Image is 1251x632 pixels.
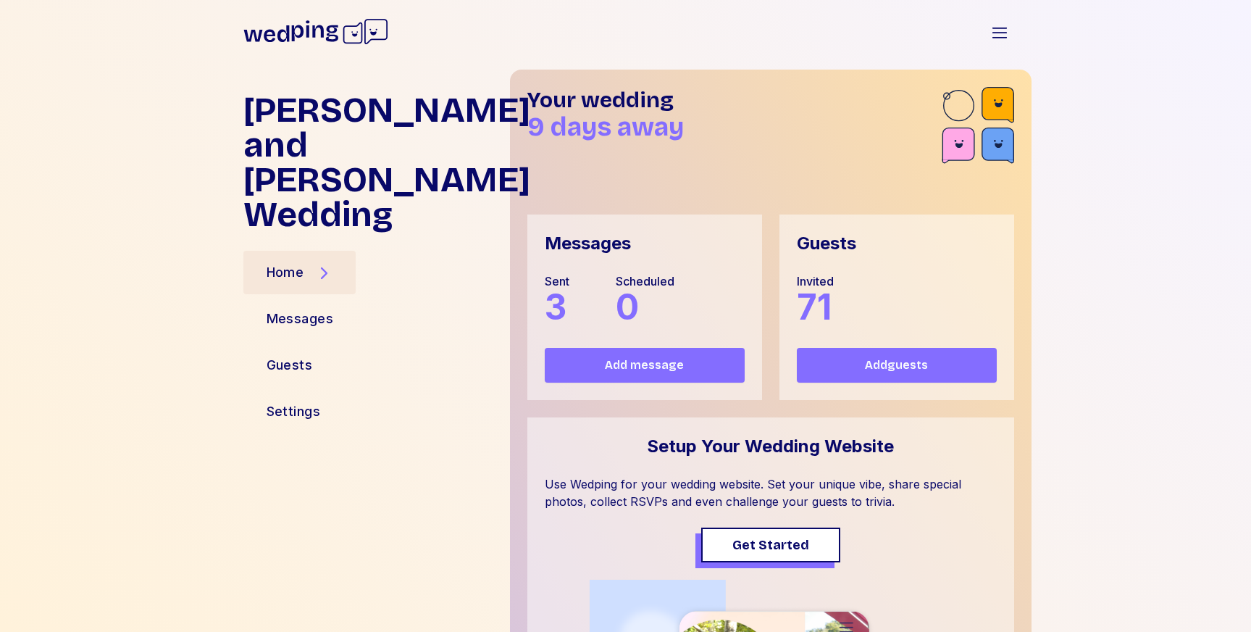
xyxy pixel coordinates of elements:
[267,355,313,375] div: Guests
[605,357,684,374] span: Add message
[647,435,894,458] div: Setup Your Wedding Website
[545,273,569,290] div: Sent
[797,348,997,383] button: Addguests
[797,232,856,255] div: Guests
[732,535,809,555] span: Get Started
[527,87,942,113] h1: Your wedding
[527,112,684,143] span: 9 days away
[942,87,1014,168] img: guest-accent-br.svg
[267,402,321,422] div: Settings
[616,286,639,328] span: 0
[545,475,997,510] div: Use Wedping for your wedding website. Set your unique vibe, share special photos, collect RSVPs a...
[545,286,566,328] span: 3
[797,286,832,328] span: 71
[545,232,631,255] div: Messages
[267,262,304,283] div: Home
[797,273,834,290] div: Invited
[616,273,674,290] div: Scheduled
[545,348,745,383] button: Add message
[865,357,928,374] span: Add guests
[701,528,840,562] button: Get Started
[243,93,498,232] h1: [PERSON_NAME] and [PERSON_NAME] Wedding
[267,309,334,329] div: Messages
